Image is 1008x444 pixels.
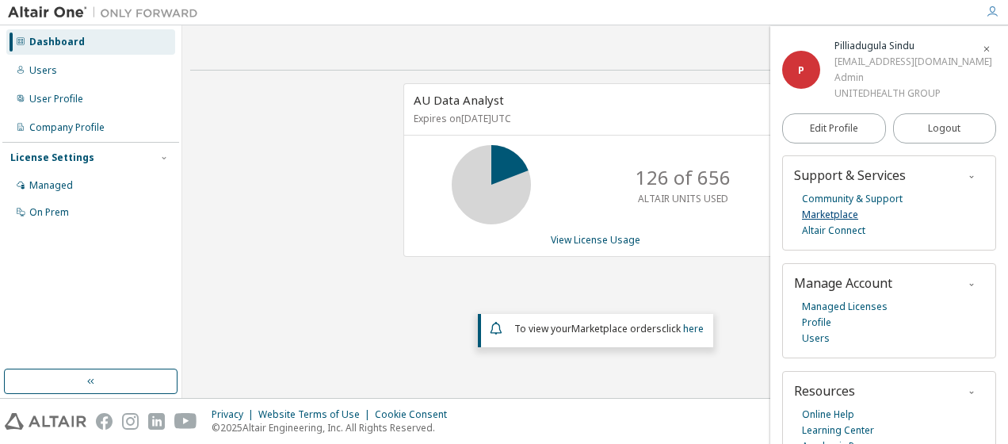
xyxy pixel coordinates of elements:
[414,112,773,125] p: Expires on [DATE] UTC
[802,299,888,315] a: Managed Licenses
[514,322,704,335] span: To view your click
[834,86,992,101] div: UNITEDHEALTH GROUP
[551,233,640,247] a: View License Usage
[414,92,504,108] span: AU Data Analyst
[29,36,85,48] div: Dashboard
[571,322,662,335] em: Marketplace orders
[96,413,113,430] img: facebook.svg
[798,63,804,77] span: P
[5,413,86,430] img: altair_logo.svg
[834,70,992,86] div: Admin
[148,413,165,430] img: linkedin.svg
[794,274,892,292] span: Manage Account
[8,5,206,21] img: Altair One
[10,151,94,164] div: License Settings
[29,121,105,134] div: Company Profile
[802,207,858,223] a: Marketplace
[29,93,83,105] div: User Profile
[258,408,375,421] div: Website Terms of Use
[212,421,456,434] p: © 2025 Altair Engineering, Inc. All Rights Reserved.
[802,331,830,346] a: Users
[893,113,997,144] button: Logout
[29,206,69,219] div: On Prem
[174,413,197,430] img: youtube.svg
[834,38,992,54] div: Pilliadugula Sindu
[802,407,854,423] a: Online Help
[802,315,831,331] a: Profile
[782,113,886,144] a: Edit Profile
[794,166,906,184] span: Support & Services
[802,423,874,438] a: Learning Center
[802,223,865,239] a: Altair Connect
[375,408,456,421] div: Cookie Consent
[794,382,855,400] span: Resources
[29,64,57,77] div: Users
[638,192,728,205] p: ALTAIR UNITS USED
[636,164,731,191] p: 126 of 656
[683,322,704,335] a: here
[834,54,992,70] div: [EMAIL_ADDRESS][DOMAIN_NAME]
[802,191,903,207] a: Community & Support
[212,408,258,421] div: Privacy
[29,179,73,192] div: Managed
[810,122,858,135] span: Edit Profile
[928,121,960,136] span: Logout
[122,413,139,430] img: instagram.svg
